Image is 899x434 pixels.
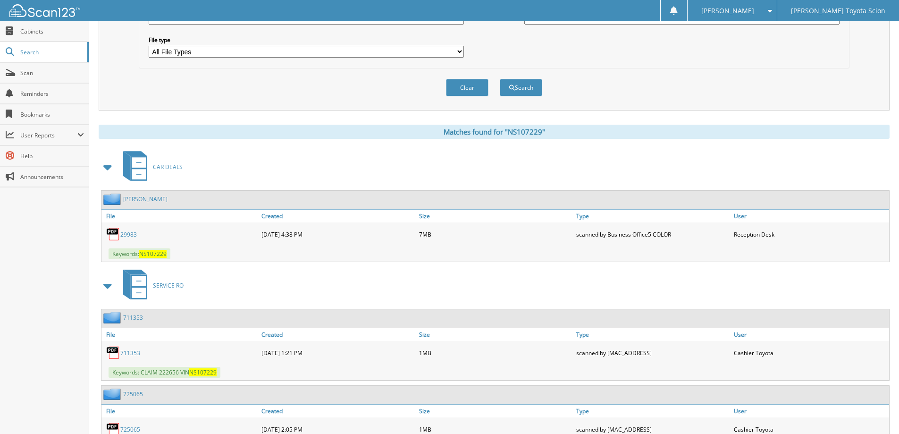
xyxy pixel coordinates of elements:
div: Reception Desk [731,225,889,244]
img: scan123-logo-white.svg [9,4,80,17]
a: User [731,405,889,417]
div: scanned by [MAC_ADDRESS] [574,343,731,362]
div: [DATE] 4:38 PM [259,225,417,244]
button: Search [500,79,542,96]
button: Clear [446,79,488,96]
label: File type [149,36,464,44]
a: 725065 [120,425,140,434]
span: [PERSON_NAME] Toyota Scion [791,8,885,14]
a: Size [417,405,574,417]
span: Announcements [20,173,84,181]
a: Size [417,328,574,341]
a: File [101,405,259,417]
a: Size [417,210,574,222]
a: Created [259,210,417,222]
span: Scan [20,69,84,77]
img: folder2.png [103,388,123,400]
div: [DATE] 1:21 PM [259,343,417,362]
span: Reminders [20,90,84,98]
img: PDF.png [106,346,120,360]
a: Type [574,210,731,222]
a: File [101,210,259,222]
a: CAR DEALS [118,148,183,186]
span: Cabinets [20,27,84,35]
span: Keywords: [109,248,170,259]
a: User [731,328,889,341]
a: Created [259,405,417,417]
div: Matches found for "NS107229" [99,125,890,139]
div: 7MB [417,225,574,244]
span: Search [20,48,83,56]
img: folder2.png [103,193,123,205]
a: 29983 [120,230,137,238]
img: PDF.png [106,227,120,241]
img: folder2.png [103,312,123,323]
iframe: Chat Widget [852,389,899,434]
a: 711353 [123,314,143,322]
span: Keywords: CLAIM 222656 VIN [109,367,220,378]
a: Type [574,328,731,341]
span: NS107229 [139,250,167,258]
div: 1MB [417,343,574,362]
div: Cashier Toyota [731,343,889,362]
a: SERVICE RO [118,267,184,304]
span: Bookmarks [20,111,84,119]
div: scanned by Business Office5 COLOR [574,225,731,244]
a: Created [259,328,417,341]
span: [PERSON_NAME] [701,8,754,14]
span: User Reports [20,131,77,139]
a: 711353 [120,349,140,357]
a: User [731,210,889,222]
a: [PERSON_NAME] [123,195,168,203]
span: NS107229 [189,368,217,376]
span: CAR DEALS [153,163,183,171]
span: SERVICE RO [153,281,184,289]
a: Type [574,405,731,417]
span: Help [20,152,84,160]
a: 725065 [123,390,143,398]
a: File [101,328,259,341]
